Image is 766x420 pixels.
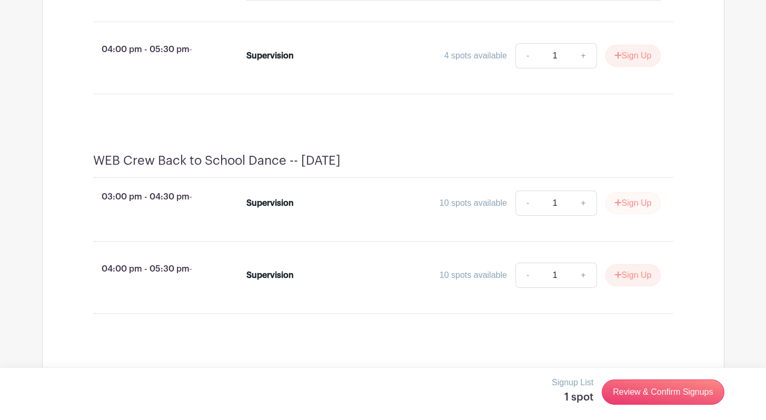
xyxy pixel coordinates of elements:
[605,192,661,214] button: Sign Up
[440,269,507,282] div: 10 spots available
[440,197,507,209] div: 10 spots available
[605,264,661,286] button: Sign Up
[570,191,596,216] a: +
[570,43,596,68] a: +
[605,45,661,67] button: Sign Up
[246,49,294,62] div: Supervision
[246,269,294,282] div: Supervision
[515,191,540,216] a: -
[570,263,596,288] a: +
[515,263,540,288] a: -
[552,391,593,404] h5: 1 spot
[190,264,192,273] span: -
[76,258,230,279] p: 04:00 pm - 05:30 pm
[246,197,294,209] div: Supervision
[93,153,341,168] h4: WEB Crew Back to School Dance -- [DATE]
[76,186,230,207] p: 03:00 pm - 04:30 pm
[444,49,507,62] div: 4 spots available
[602,379,724,405] a: Review & Confirm Signups
[515,43,540,68] a: -
[190,45,192,54] span: -
[190,192,192,201] span: -
[552,376,593,389] p: Signup List
[76,39,230,60] p: 04:00 pm - 05:30 pm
